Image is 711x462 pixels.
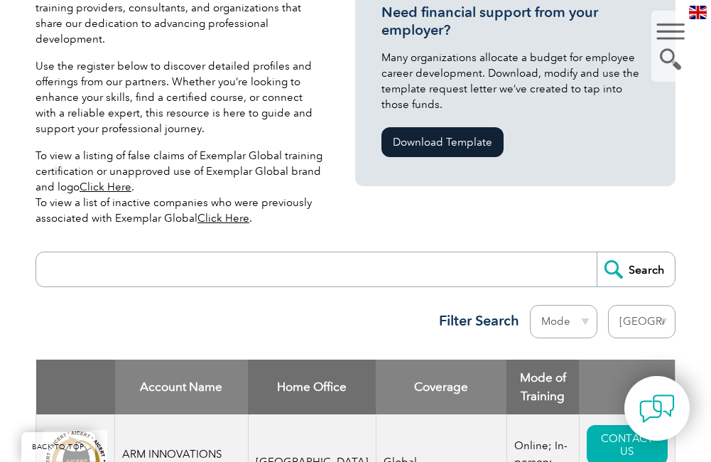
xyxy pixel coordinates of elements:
[115,360,249,414] th: Account Name: activate to sort column descending
[248,360,376,414] th: Home Office: activate to sort column ascending
[376,360,506,414] th: Coverage: activate to sort column ascending
[381,50,650,112] p: Many organizations allocate a budget for employee career development. Download, modify and use th...
[430,312,519,330] h3: Filter Search
[597,252,675,286] input: Search
[36,148,323,226] p: To view a listing of false claims of Exemplar Global training certification or unapproved use of ...
[381,127,504,157] a: Download Template
[197,212,249,225] a: Click Here
[381,4,650,39] h3: Need financial support from your employer?
[80,181,131,193] a: Click Here
[639,391,675,426] img: contact-chat.png
[579,360,675,414] th: : activate to sort column ascending
[506,360,579,414] th: Mode of Training: activate to sort column ascending
[21,432,95,462] a: BACK TO TOP
[36,58,323,136] p: Use the register below to discover detailed profiles and offerings from our partners. Whether you...
[689,6,707,19] img: en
